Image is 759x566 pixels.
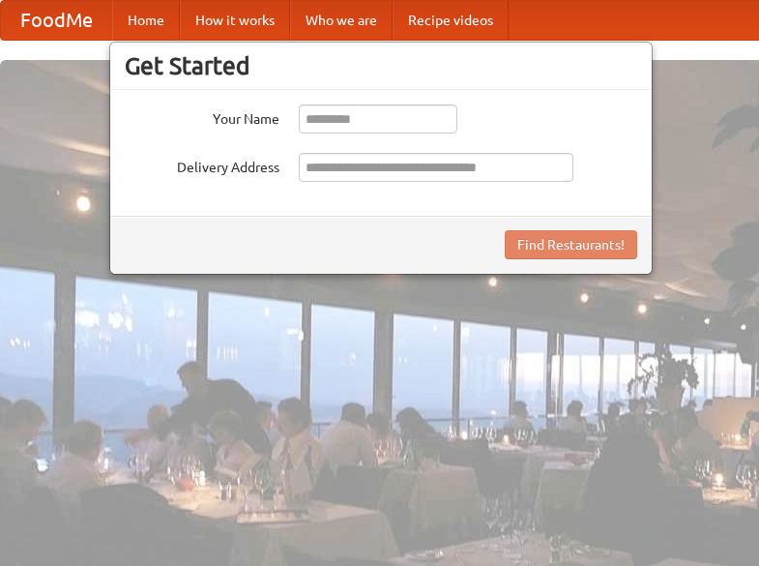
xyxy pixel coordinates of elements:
[112,1,180,40] a: Home
[125,104,279,129] label: Your Name
[505,230,637,259] button: Find Restaurants!
[125,51,637,80] h3: Get Started
[1,1,112,40] a: FoodMe
[290,1,393,40] a: Who we are
[393,1,509,40] a: Recipe videos
[125,153,279,177] label: Delivery Address
[180,1,290,40] a: How it works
